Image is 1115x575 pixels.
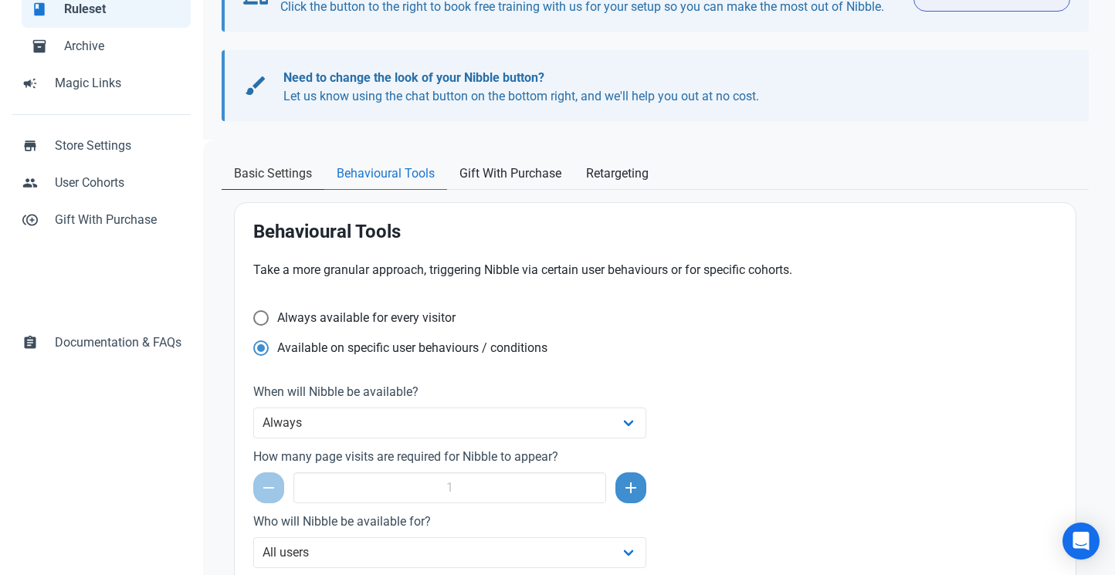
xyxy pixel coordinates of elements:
span: Gift With Purchase [459,164,561,183]
span: Always available for every visitor [269,310,456,326]
span: control_point_duplicate [22,211,38,226]
span: assignment [22,333,38,349]
span: Magic Links [55,74,181,93]
a: control_point_duplicateGift With Purchase [12,201,191,238]
label: When will Nibble be available? [253,383,646,401]
span: campaign [22,74,38,90]
span: inventory_2 [32,37,47,52]
span: User Cohorts [55,174,181,192]
a: assignmentDocumentation & FAQs [12,324,191,361]
span: Behavioural Tools [337,164,435,183]
p: Let us know using the chat button on the bottom right, and we'll help you out at no cost. [283,69,1055,106]
a: peopleUser Cohorts [12,164,191,201]
span: Documentation & FAQs [55,333,181,352]
b: Need to change the look of your Nibble button? [283,70,544,85]
div: Open Intercom Messenger [1062,523,1100,560]
span: Gift With Purchase [55,211,181,229]
span: Basic Settings [234,164,312,183]
input: 1 [293,472,605,503]
a: inventory_2Archive [22,28,191,65]
span: people [22,174,38,189]
label: How many page visits are required for Nibble to appear? [253,448,646,466]
span: Archive [64,37,181,56]
a: campaignMagic Links [12,65,191,102]
p: Take a more granular approach, triggering Nibble via certain user behaviours or for specific coho... [253,261,1057,279]
a: storeStore Settings [12,127,191,164]
span: brush [243,73,268,98]
span: Available on specific user behaviours / conditions [269,340,547,356]
span: Store Settings [55,137,181,155]
span: store [22,137,38,152]
span: Retargeting [586,164,649,183]
label: Who will Nibble be available for? [253,512,646,531]
h2: Behavioural Tools [253,222,1057,242]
